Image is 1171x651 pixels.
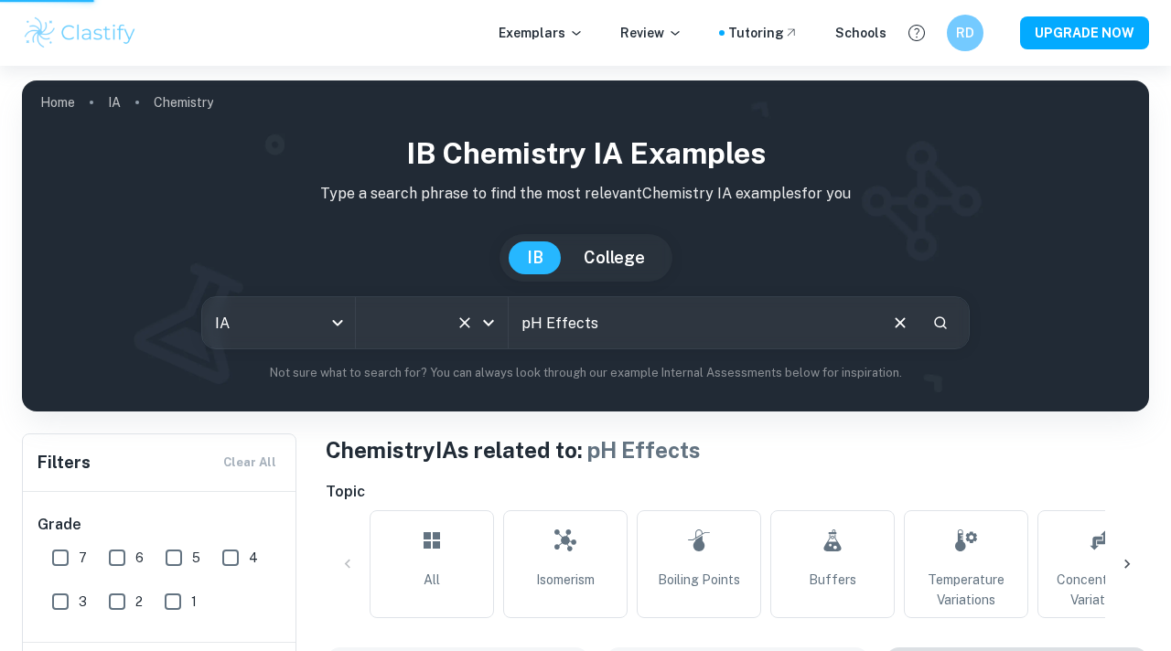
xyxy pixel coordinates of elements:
[79,592,87,612] span: 3
[1046,570,1154,610] span: Concentration Variations
[249,548,258,568] span: 4
[536,570,595,590] span: Isomerism
[1020,16,1149,49] button: UPGRADE NOW
[22,80,1149,411] img: profile cover
[38,514,283,536] h6: Grade
[135,548,144,568] span: 6
[452,310,478,336] button: Clear
[728,23,799,43] a: Tutoring
[154,92,213,112] p: Chemistry
[22,15,138,51] img: Clastify logo
[620,23,682,43] p: Review
[509,241,562,274] button: IB
[424,570,440,590] span: All
[835,23,886,43] a: Schools
[658,570,740,590] span: Boiling Points
[499,23,584,43] p: Exemplars
[108,90,121,115] a: IA
[947,15,983,51] button: RD
[809,570,856,590] span: Buffers
[202,297,355,348] div: IA
[925,307,956,338] button: Search
[40,90,75,115] a: Home
[326,433,1149,466] h1: Chemistry IAs related to:
[191,592,197,612] span: 1
[37,364,1134,382] p: Not sure what to search for? You can always look through our example Internal Assessments below f...
[912,570,1020,610] span: Temperature Variations
[79,548,87,568] span: 7
[955,23,976,43] h6: RD
[38,450,91,475] h6: Filters
[326,481,1149,503] h6: Topic
[192,548,200,568] span: 5
[509,297,876,348] input: E.g. enthalpy of combustion, Winkler method, phosphate and temperature...
[37,132,1134,176] h1: IB Chemistry IA examples
[587,437,701,463] span: pH Effects
[476,310,501,336] button: Open
[883,305,918,340] button: Clear
[565,241,663,274] button: College
[135,592,143,612] span: 2
[37,183,1134,205] p: Type a search phrase to find the most relevant Chemistry IA examples for you
[901,17,932,48] button: Help and Feedback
